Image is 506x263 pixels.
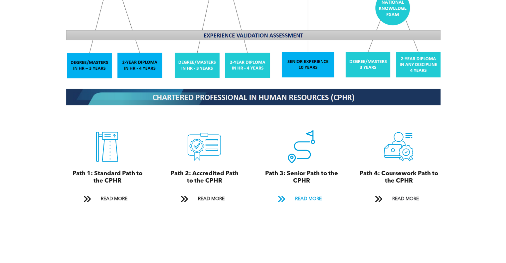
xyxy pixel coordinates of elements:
[273,193,330,205] a: READ MORE
[79,193,136,205] a: READ MORE
[370,193,427,205] a: READ MORE
[359,171,438,184] span: Path 4: Coursework Path to the CPHR
[195,193,227,205] span: READ MORE
[72,171,142,184] span: Path 1: Standard Path to the CPHR
[390,193,421,205] span: READ MORE
[176,193,233,205] a: READ MORE
[265,171,338,184] span: Path 3: Senior Path to the CPHR
[170,171,238,184] span: Path 2: Accredited Path to the CPHR
[98,193,129,205] span: READ MORE
[292,193,324,205] span: READ MORE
